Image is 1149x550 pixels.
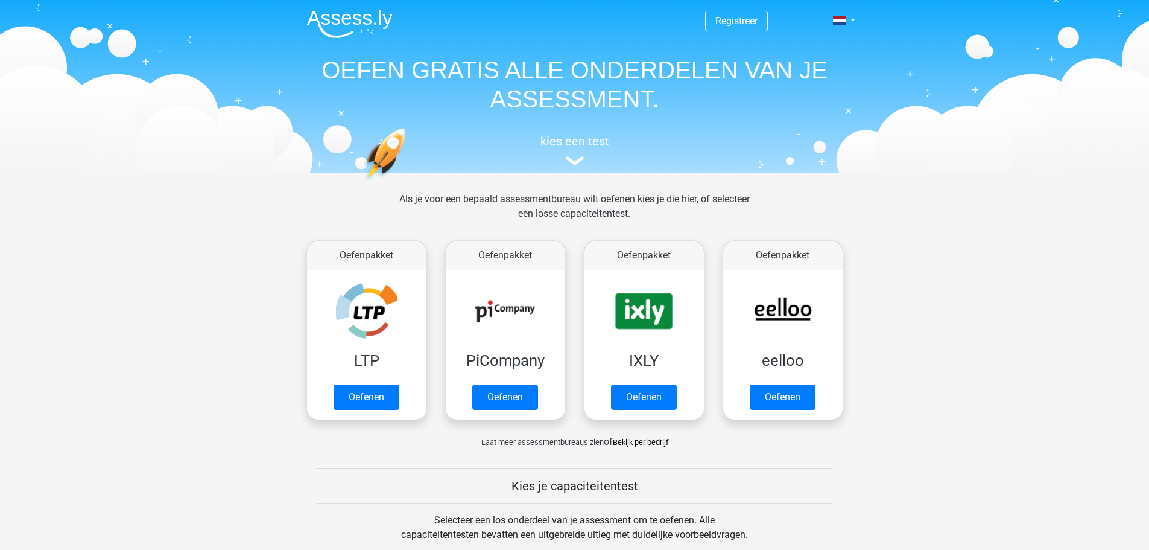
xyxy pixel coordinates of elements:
[364,128,452,237] img: oefenen
[566,156,584,165] img: assessment
[750,385,815,410] a: Oefenen
[297,425,852,449] div: of
[472,385,538,410] a: Oefenen
[613,438,668,447] a: Bekijk per bedrijf
[390,192,759,235] div: Als je voor een bepaald assessmentbureau wilt oefenen kies je die hier, of selecteer een losse ca...
[334,385,399,410] a: Oefenen
[611,385,677,410] a: Oefenen
[297,134,852,149] h5: kies een test
[481,438,604,447] span: Laat meer assessmentbureaus zien
[297,134,852,166] a: kies een test
[317,479,832,493] h5: Kies je capaciteitentest
[307,10,393,38] img: Assessly
[297,56,852,114] h1: OEFEN GRATIS ALLE ONDERDELEN VAN JE ASSESSMENT.
[715,15,758,27] a: Registreer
